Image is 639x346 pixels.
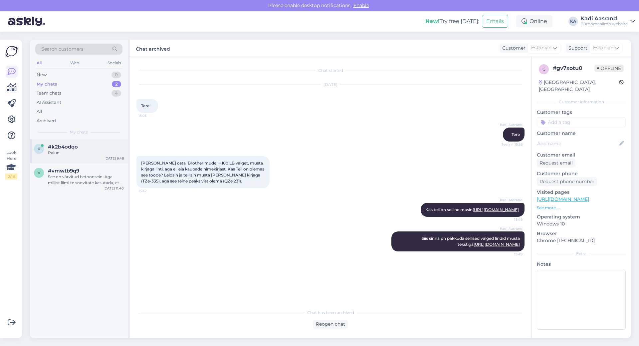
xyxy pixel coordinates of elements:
[5,173,17,179] div: 2 / 3
[136,68,525,74] div: Chat started
[48,144,78,150] span: #k2b4odqo
[351,2,371,8] span: Enable
[537,117,626,127] input: Add a tag
[498,217,523,222] span: 15:49
[111,72,121,78] div: 0
[537,205,626,211] p: See more ...
[104,186,124,191] div: [DATE] 11:40
[537,230,626,237] p: Browser
[48,174,124,186] div: See on värvitud betoonsein. Aga millist liimi te soovitate kasutada, et riba ka aastaid seinas pü...
[425,17,479,25] div: Try free [DATE]:
[136,44,170,53] label: Chat archived
[580,16,628,21] div: Kadi Aasrand
[37,108,42,115] div: All
[580,21,628,27] div: Büroomaailm's website
[35,59,43,67] div: All
[593,44,613,52] span: Estonian
[537,237,626,244] p: Chrome [TECHNICAL_ID]
[69,59,81,67] div: Web
[111,90,121,97] div: 4
[531,44,551,52] span: Estonian
[537,130,626,137] p: Customer name
[112,81,121,88] div: 2
[37,118,56,124] div: Archived
[138,113,163,118] span: 15:03
[37,90,61,97] div: Team chats
[473,207,519,212] a: [URL][DOMAIN_NAME]
[498,142,523,147] span: Seen ✓ 15:26
[313,320,348,329] div: Reopen chat
[553,64,594,72] div: # gv7xotu0
[474,242,520,247] a: [URL][DOMAIN_NAME]
[307,310,354,316] span: Chat has been archived
[537,140,618,147] input: Add name
[425,18,440,24] b: New!
[537,177,597,186] div: Request phone number
[5,150,17,179] div: Look Here
[38,170,40,175] span: v
[537,109,626,116] p: Customer tags
[537,213,626,220] p: Operating system
[48,150,124,156] div: Palun
[141,161,265,183] span: [PERSON_NAME] osta Brother mudel H100 LB valget, musta kirjaga linti, aga ei leia kaupade nimekir...
[537,170,626,177] p: Customer phone
[37,72,47,78] div: New
[38,146,41,151] span: k
[500,45,526,52] div: Customer
[539,79,619,93] div: [GEOGRAPHIC_DATA], [GEOGRAPHIC_DATA]
[136,82,525,88] div: [DATE]
[106,59,122,67] div: Socials
[516,15,552,27] div: Online
[542,67,545,72] span: g
[566,45,587,52] div: Support
[41,46,84,53] span: Search customers
[425,207,520,212] span: Kas teil on selline masin
[5,45,18,58] img: Askly Logo
[498,122,523,127] span: Kadi Aasrand
[580,16,635,27] a: Kadi AasrandBüroomaailm's website
[498,226,523,231] span: Kadi Aasrand
[537,261,626,268] p: Notes
[537,251,626,257] div: Extra
[512,132,520,137] span: Tere
[594,65,624,72] span: Offline
[568,17,578,26] div: KA
[138,188,163,193] span: 15:42
[37,81,57,88] div: My chats
[537,220,626,227] p: Windows 10
[70,129,88,135] span: My chats
[498,252,523,257] span: 15:49
[498,197,523,202] span: Kadi Aasrand
[105,156,124,161] div: [DATE] 9:48
[537,159,575,168] div: Request email
[141,103,150,108] span: Tere!
[482,15,508,28] button: Emails
[537,152,626,159] p: Customer email
[537,196,589,202] a: [URL][DOMAIN_NAME]
[537,99,626,105] div: Customer information
[37,99,61,106] div: AI Assistant
[537,189,626,196] p: Visited pages
[422,236,521,247] span: Siis sinna pn pakkuda sellised valged lindid musta tekstiga
[48,168,79,174] span: #vmwtb9q9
